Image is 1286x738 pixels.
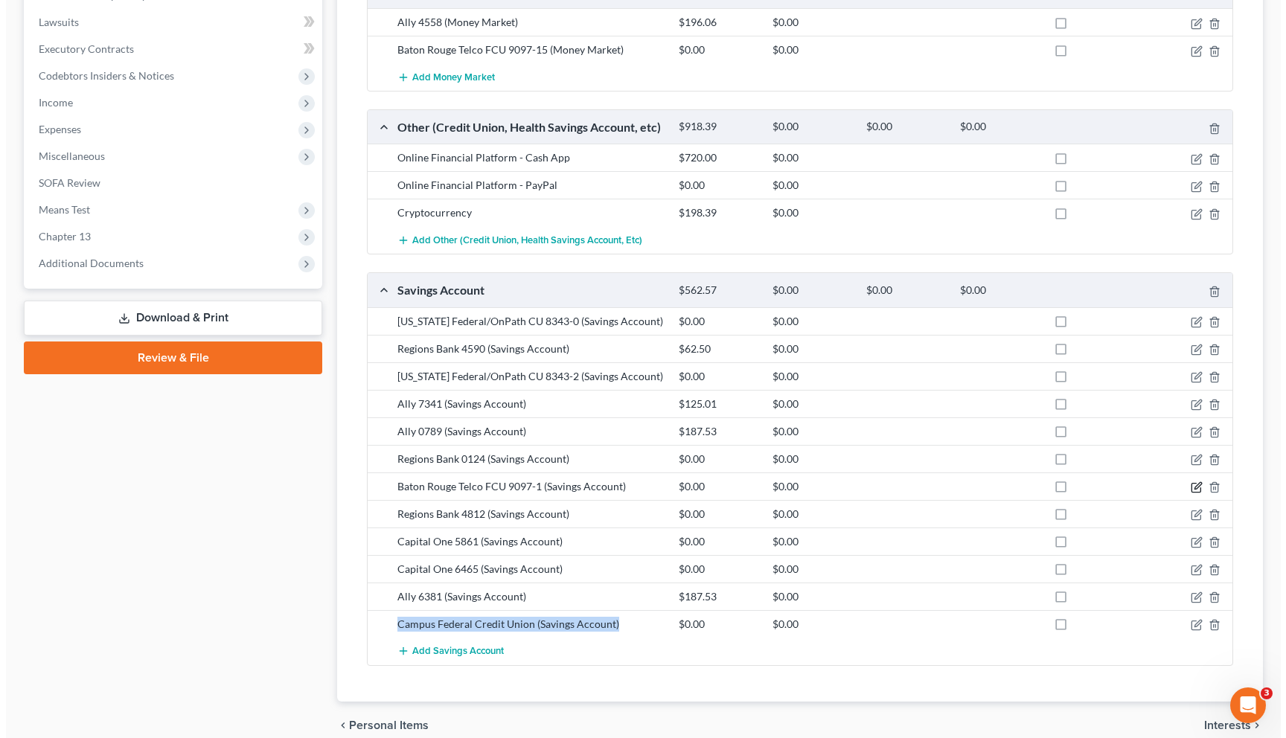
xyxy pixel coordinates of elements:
div: $0.00 [759,424,853,439]
div: $196.06 [665,15,759,30]
div: Ally 0789 (Savings Account) [384,424,665,439]
div: $0.00 [759,562,853,577]
div: $0.00 [759,150,853,165]
div: Baton Rouge Telco FCU 9097-15 (Money Market) [384,42,665,57]
button: Add Money Market [391,63,489,91]
div: $0.00 [665,534,759,549]
div: $0.00 [665,562,759,577]
div: $125.01 [665,397,759,411]
span: Add Other (Credit Union, Health Savings Account, etc) [406,234,636,246]
div: $0.00 [759,42,853,57]
span: Lawsuits [33,16,73,28]
div: Capital One 5861 (Savings Account) [384,534,665,549]
div: $0.00 [759,314,853,329]
a: Review & File [18,341,316,374]
div: $187.53 [665,589,759,604]
div: $0.00 [759,369,853,384]
div: Savings Account [384,282,665,298]
div: Other (Credit Union, Health Savings Account, etc) [384,119,665,135]
button: Add Savings Account [391,638,498,665]
div: $187.53 [665,424,759,439]
div: $0.00 [759,479,853,494]
div: $0.00 [759,534,853,549]
a: Executory Contracts [21,36,316,62]
div: Ally 7341 (Savings Account) [384,397,665,411]
button: Interests chevron_right [1198,719,1257,731]
span: Add Money Market [406,71,489,83]
div: Ally 4558 (Money Market) [384,15,665,30]
div: Online Financial Platform - PayPal [384,178,665,193]
a: Download & Print [18,301,316,336]
span: Add Savings Account [406,646,498,658]
div: $0.00 [759,397,853,411]
div: [US_STATE] Federal/OnPath CU 8343-2 (Savings Account) [384,369,665,384]
a: SOFA Review [21,170,316,196]
div: $0.00 [665,314,759,329]
div: $0.00 [665,178,759,193]
div: Campus Federal Credit Union (Savings Account) [384,617,665,632]
div: $0.00 [759,205,853,220]
div: $0.00 [759,15,853,30]
div: $0.00 [665,42,759,57]
div: $0.00 [665,479,759,494]
iframe: Intercom live chat [1224,687,1260,723]
div: $0.00 [759,507,853,522]
span: Interests [1198,719,1245,731]
div: Baton Rouge Telco FCU 9097-1 (Savings Account) [384,479,665,494]
div: $0.00 [665,617,759,632]
a: Lawsuits [21,9,316,36]
span: SOFA Review [33,176,95,189]
span: Income [33,96,67,109]
div: Regions Bank 4812 (Savings Account) [384,507,665,522]
div: $62.50 [665,341,759,356]
div: $918.39 [665,120,759,134]
div: Regions Bank 4590 (Savings Account) [384,341,665,356]
div: $0.00 [665,452,759,466]
span: Miscellaneous [33,150,99,162]
i: chevron_right [1245,719,1257,731]
div: $720.00 [665,150,759,165]
div: $0.00 [853,120,947,134]
span: Additional Documents [33,257,138,269]
div: $0.00 [853,283,947,298]
div: Capital One 6465 (Savings Account) [384,562,665,577]
span: Personal Items [343,719,423,731]
div: $0.00 [665,369,759,384]
span: Chapter 13 [33,230,85,243]
div: [US_STATE] Federal/OnPath CU 8343-0 (Savings Account) [384,314,665,329]
i: chevron_left [331,719,343,731]
div: $0.00 [759,452,853,466]
span: 3 [1255,687,1267,699]
span: Expenses [33,123,75,135]
div: $0.00 [759,120,853,134]
span: Means Test [33,203,84,216]
span: Executory Contracts [33,42,128,55]
div: $0.00 [759,589,853,604]
div: $0.00 [759,341,853,356]
div: Regions Bank 0124 (Savings Account) [384,452,665,466]
div: Cryptocurrency [384,205,665,220]
div: $562.57 [665,283,759,298]
div: $0.00 [947,120,1040,134]
span: Codebtors Insiders & Notices [33,69,168,82]
div: $0.00 [665,507,759,522]
div: $198.39 [665,205,759,220]
button: Add Other (Credit Union, Health Savings Account, etc) [391,226,636,254]
div: $0.00 [947,283,1040,298]
div: Ally 6381 (Savings Account) [384,589,665,604]
div: Online Financial Platform - Cash App [384,150,665,165]
div: $0.00 [759,617,853,632]
div: $0.00 [759,283,853,298]
button: chevron_left Personal Items [331,719,423,731]
div: $0.00 [759,178,853,193]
